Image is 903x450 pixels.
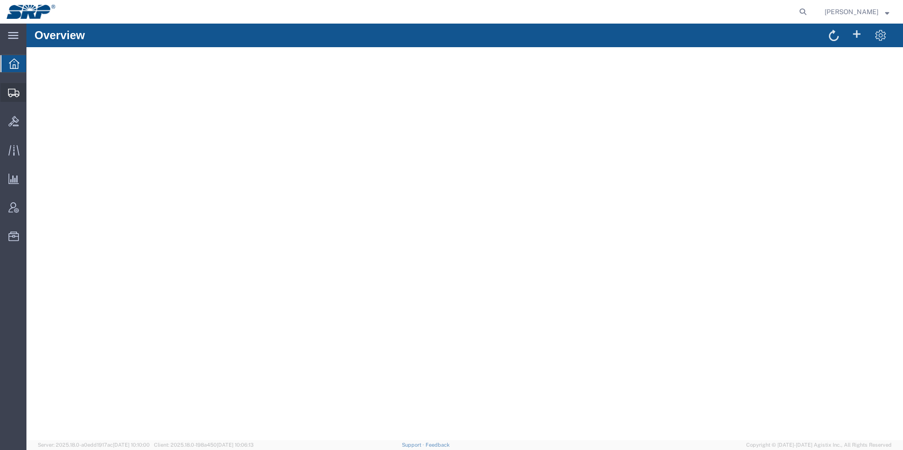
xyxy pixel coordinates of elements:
span: Client: 2025.18.0-198a450 [154,442,254,448]
button: [PERSON_NAME] [824,6,890,17]
a: Support [402,442,426,448]
span: Copyright © [DATE]-[DATE] Agistix Inc., All Rights Reserved [746,441,892,449]
a: Feedback [426,442,450,448]
span: [DATE] 10:06:13 [217,442,254,448]
span: [DATE] 10:10:00 [113,442,150,448]
span: Server: 2025.18.0-a0edd1917ac [38,442,150,448]
span: Ed Simmons [825,7,878,17]
iframe: FS Legacy Container [26,24,903,440]
img: logo [7,5,55,19]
